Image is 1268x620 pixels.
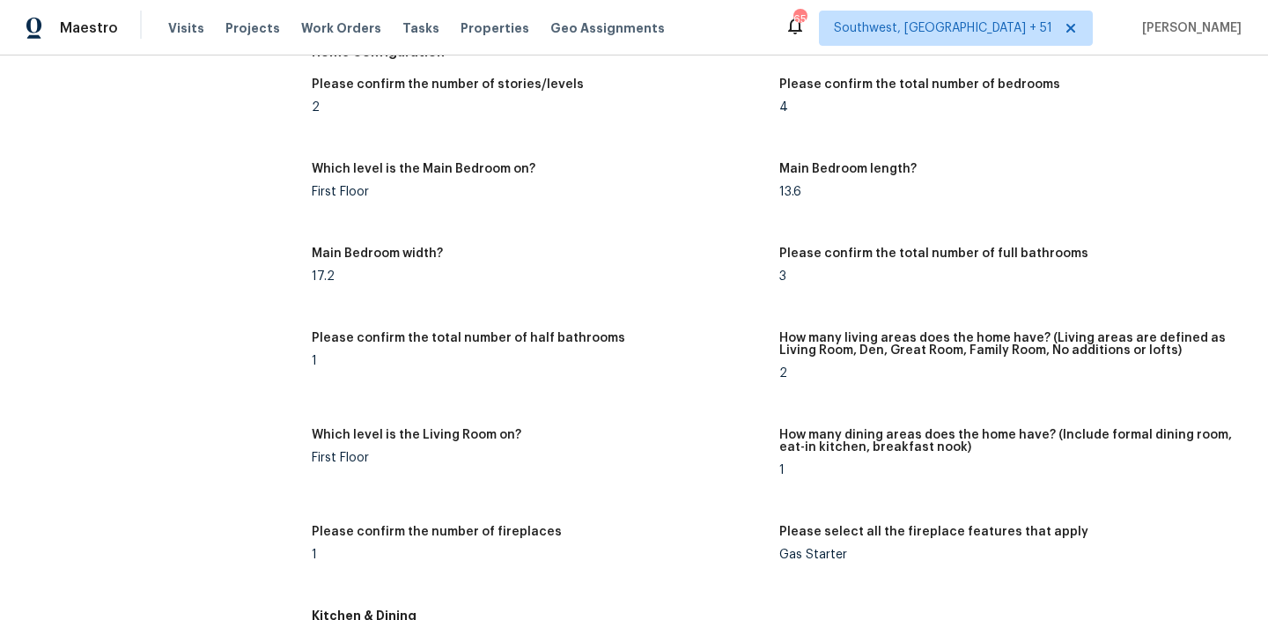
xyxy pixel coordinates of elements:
[312,247,443,260] h5: Main Bedroom width?
[779,429,1233,454] h5: How many dining areas does the home have? (Include formal dining room, eat-in kitchen, breakfast ...
[834,19,1052,37] span: Southwest, [GEOGRAPHIC_DATA] + 51
[312,101,765,114] div: 2
[312,526,562,538] h5: Please confirm the number of fireplaces
[779,332,1233,357] h5: How many living areas does the home have? (Living areas are defined as Living Room, Den, Great Ro...
[461,19,529,37] span: Properties
[402,22,439,34] span: Tasks
[779,526,1088,538] h5: Please select all the fireplace features that apply
[779,549,1233,561] div: Gas Starter
[168,19,204,37] span: Visits
[1135,19,1242,37] span: [PERSON_NAME]
[225,19,280,37] span: Projects
[312,429,521,441] h5: Which level is the Living Room on?
[60,19,118,37] span: Maestro
[779,464,1233,476] div: 1
[779,247,1088,260] h5: Please confirm the total number of full bathrooms
[779,163,917,175] h5: Main Bedroom length?
[312,332,625,344] h5: Please confirm the total number of half bathrooms
[312,78,584,91] h5: Please confirm the number of stories/levels
[779,101,1233,114] div: 4
[779,186,1233,198] div: 13.6
[779,78,1060,91] h5: Please confirm the total number of bedrooms
[312,452,765,464] div: First Floor
[312,186,765,198] div: First Floor
[779,367,1233,380] div: 2
[793,11,806,28] div: 659
[550,19,665,37] span: Geo Assignments
[301,19,381,37] span: Work Orders
[312,549,765,561] div: 1
[312,270,765,283] div: 17.2
[779,270,1233,283] div: 3
[312,163,535,175] h5: Which level is the Main Bedroom on?
[312,355,765,367] div: 1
